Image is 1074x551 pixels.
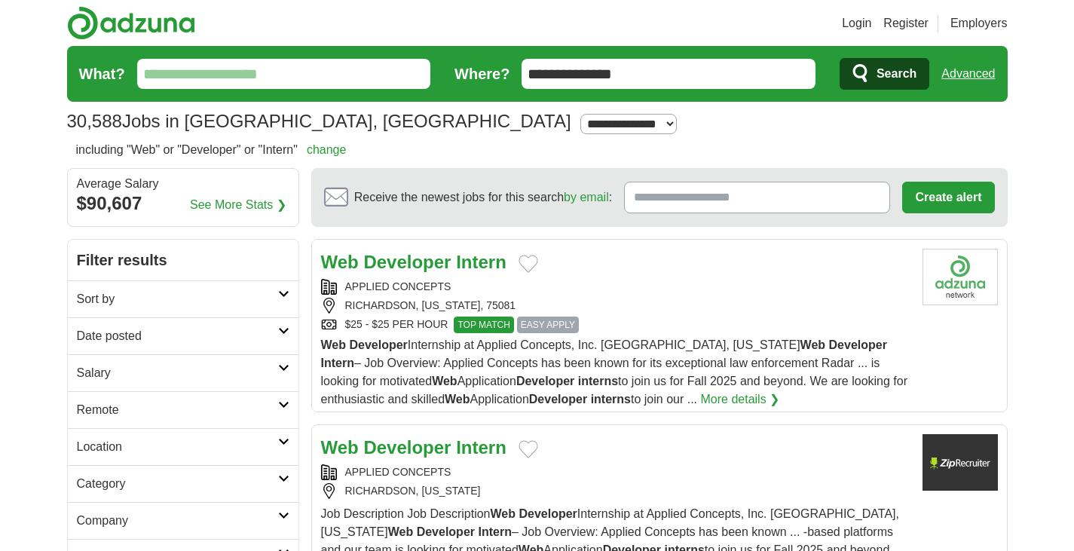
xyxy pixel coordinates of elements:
a: Location [68,428,298,465]
strong: Developer [363,437,451,458]
label: Where? [454,63,509,85]
a: Register [883,14,929,32]
h2: Date posted [77,327,278,345]
img: Adzuna logo [67,6,195,40]
a: Date posted [68,317,298,354]
strong: Web [432,375,457,387]
div: $25 - $25 PER HOUR [321,317,910,333]
strong: Web [491,507,516,520]
strong: Web [445,393,470,406]
a: Advanced [941,59,995,89]
a: Category [68,465,298,502]
span: Receive the newest jobs for this search : [354,188,612,207]
strong: Web [388,525,413,538]
span: EASY APPLY [517,317,579,333]
h2: Sort by [77,290,278,308]
div: RICHARDSON, [US_STATE] [321,483,910,499]
button: Create alert [902,182,994,213]
h2: Remote [77,401,278,419]
span: Internship at Applied Concepts, Inc. [GEOGRAPHIC_DATA], [US_STATE] – Job Overview: Applied Concep... [321,338,908,406]
img: Company logo [923,434,998,491]
img: Company logo [923,249,998,305]
a: change [307,143,347,156]
strong: Developer [516,375,574,387]
div: APPLIED CONCEPTS [321,279,910,295]
button: Add to favorite jobs [519,440,538,458]
strong: Intern [321,357,354,369]
a: Web Developer Intern [321,252,506,272]
h2: Company [77,512,278,530]
strong: interns [578,375,618,387]
span: Search [877,59,916,89]
a: by email [564,191,609,204]
div: Average Salary [77,178,289,190]
strong: interns [591,393,631,406]
a: Sort by [68,280,298,317]
strong: Intern [478,525,511,538]
div: $90,607 [77,190,289,217]
strong: Web [321,437,359,458]
strong: Developer [529,393,587,406]
strong: Developer [829,338,887,351]
h1: Jobs in [GEOGRAPHIC_DATA], [GEOGRAPHIC_DATA] [67,111,571,131]
strong: Intern [456,252,506,272]
strong: Web [321,338,346,351]
a: Salary [68,354,298,391]
button: Add to favorite jobs [519,255,538,273]
strong: Intern [456,437,506,458]
a: More details ❯ [700,390,779,409]
div: RICHARDSON, [US_STATE], 75081 [321,298,910,314]
a: Employers [950,14,1008,32]
div: APPLIED CONCEPTS [321,464,910,480]
h2: Salary [77,364,278,382]
strong: Developer [417,525,475,538]
h2: including "Web" or "Developer" or "Intern" [76,141,347,159]
a: Login [842,14,871,32]
strong: Developer [349,338,407,351]
a: Company [68,502,298,539]
h2: Filter results [68,240,298,280]
h2: Location [77,438,278,456]
strong: Developer [363,252,451,272]
h2: Category [77,475,278,493]
span: TOP MATCH [454,317,513,333]
a: Remote [68,391,298,428]
span: 30,588 [67,108,122,135]
label: What? [79,63,125,85]
strong: Web [321,252,359,272]
strong: Web [800,338,825,351]
button: Search [840,58,929,90]
a: Web Developer Intern [321,437,506,458]
a: See More Stats ❯ [190,196,286,214]
strong: Developer [519,507,577,520]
